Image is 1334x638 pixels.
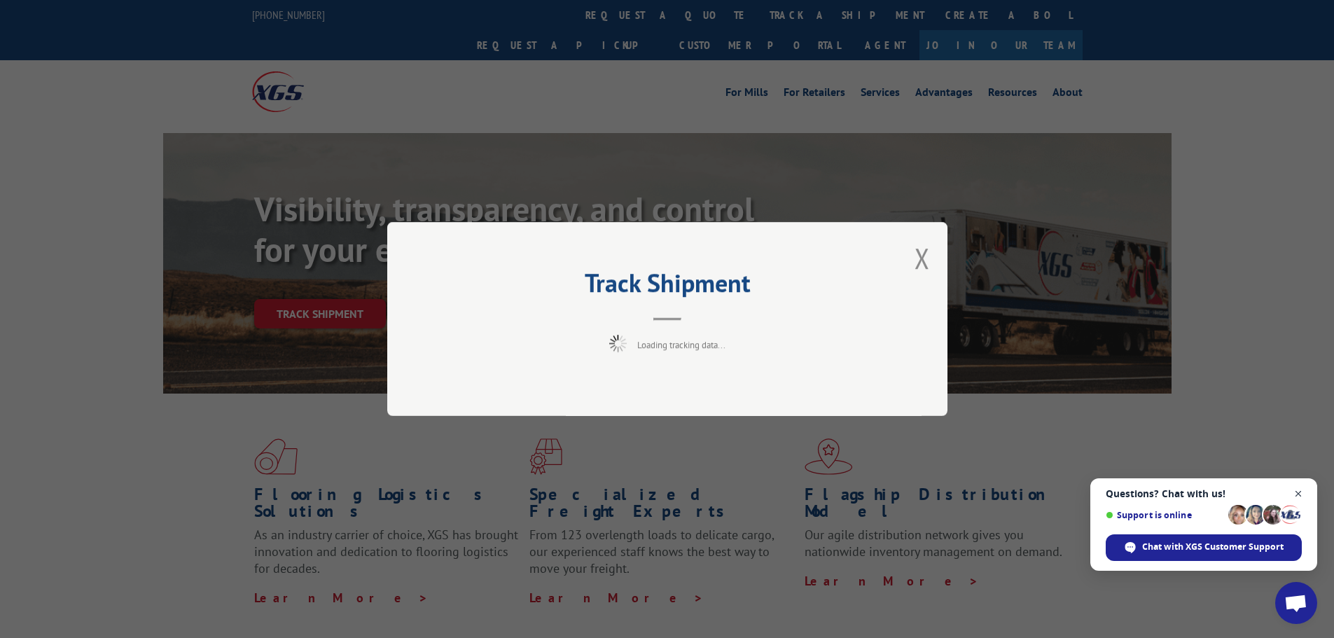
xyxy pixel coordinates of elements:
span: Questions? Chat with us! [1106,488,1302,499]
span: Chat with XGS Customer Support [1142,541,1284,553]
div: Chat with XGS Customer Support [1106,534,1302,561]
div: Open chat [1275,582,1317,624]
button: Close modal [915,240,930,277]
h2: Track Shipment [457,273,877,300]
img: xgs-loading [609,335,627,352]
span: Close chat [1290,485,1307,503]
span: Loading tracking data... [637,339,725,351]
span: Support is online [1106,510,1223,520]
